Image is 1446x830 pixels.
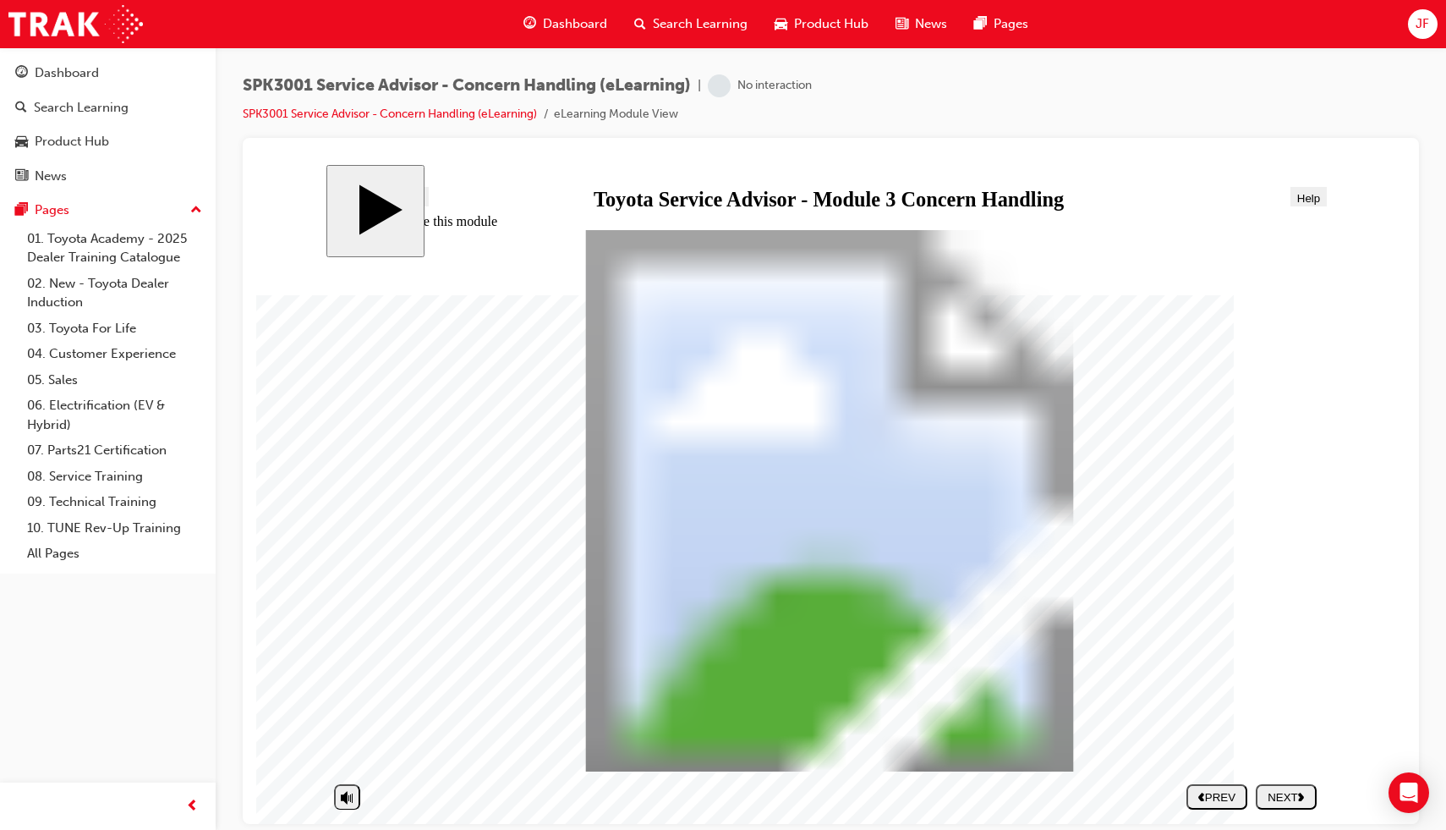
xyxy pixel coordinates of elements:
[20,316,209,342] a: 03. Toyota For Life
[896,14,908,35] span: news-icon
[35,63,99,83] div: Dashboard
[15,101,27,116] span: search-icon
[1388,772,1429,813] div: Open Intercom Messenger
[961,7,1042,41] a: pages-iconPages
[7,195,209,226] button: Pages
[20,437,209,464] a: 07. Parts21 Certification
[20,515,209,541] a: 10. TUNE Rev-Up Training
[915,14,947,34] span: News
[190,200,202,222] span: up-icon
[653,14,748,34] span: Search Learning
[7,92,209,124] a: Search Learning
[775,14,787,35] span: car-icon
[554,105,678,124] li: eLearning Module View
[974,14,987,35] span: pages-icon
[186,796,199,817] span: prev-icon
[15,169,28,184] span: news-icon
[243,76,691,96] span: SPK3001 Service Advisor - Concern Handling (eLearning)
[35,167,67,186] div: News
[621,7,761,41] a: search-iconSearch Learning
[243,107,537,121] a: SPK3001 Service Advisor - Concern Handling (eLearning)
[20,271,209,316] a: 02. New - Toyota Dealer Induction
[20,393,209,437] a: 06. Electrification (EV & Hybrid)
[35,201,69,220] div: Pages
[994,14,1028,34] span: Pages
[8,5,143,43] img: Trak
[523,14,536,35] span: guage-icon
[882,7,961,41] a: news-iconNews
[20,464,209,490] a: 08. Service Training
[7,54,209,195] button: DashboardSearch LearningProduct HubNews
[1408,9,1438,39] button: JF
[794,14,868,34] span: Product Hub
[634,14,646,35] span: search-icon
[737,78,812,94] div: No interaction
[20,226,209,271] a: 01. Toyota Academy - 2025 Dealer Training Catalogue
[510,7,621,41] a: guage-iconDashboard
[15,66,28,81] span: guage-icon
[761,7,882,41] a: car-iconProduct Hub
[698,76,701,96] span: |
[15,203,28,218] span: pages-icon
[543,14,607,34] span: Dashboard
[20,541,209,567] a: All Pages
[708,74,731,97] span: learningRecordVerb_NONE-icon
[34,98,129,118] div: Search Learning
[15,135,28,150] span: car-icon
[7,126,209,157] a: Product Hub
[20,341,209,367] a: 04. Customer Experience
[7,161,209,192] a: News
[7,58,209,89] a: Dashboard
[20,489,209,515] a: 09. Technical Training
[1416,14,1429,34] span: JF
[35,132,109,151] div: Product Hub
[20,367,209,393] a: 05. Sales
